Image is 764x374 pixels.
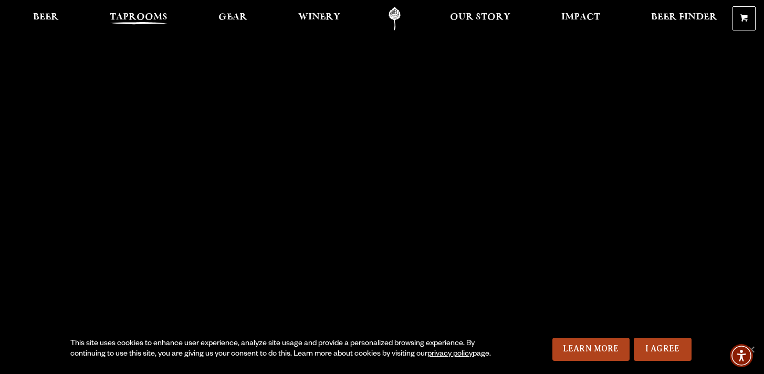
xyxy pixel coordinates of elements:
span: Impact [561,13,600,22]
a: Gear [212,7,254,30]
a: Beer Finder [644,7,724,30]
a: Odell Home [375,7,414,30]
a: Taprooms [103,7,174,30]
a: Impact [554,7,607,30]
a: Winery [291,7,347,30]
a: Our Story [443,7,517,30]
span: Our Story [450,13,510,22]
span: Winery [298,13,340,22]
div: Accessibility Menu [730,344,753,367]
a: privacy policy [427,350,473,359]
span: Beer Finder [651,13,717,22]
span: Taprooms [110,13,168,22]
span: Gear [218,13,247,22]
div: This site uses cookies to enhance user experience, analyze site usage and provide a personalized ... [70,339,497,360]
a: Beer [26,7,66,30]
a: Learn More [552,338,630,361]
a: I Agree [634,338,692,361]
span: Beer [33,13,59,22]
